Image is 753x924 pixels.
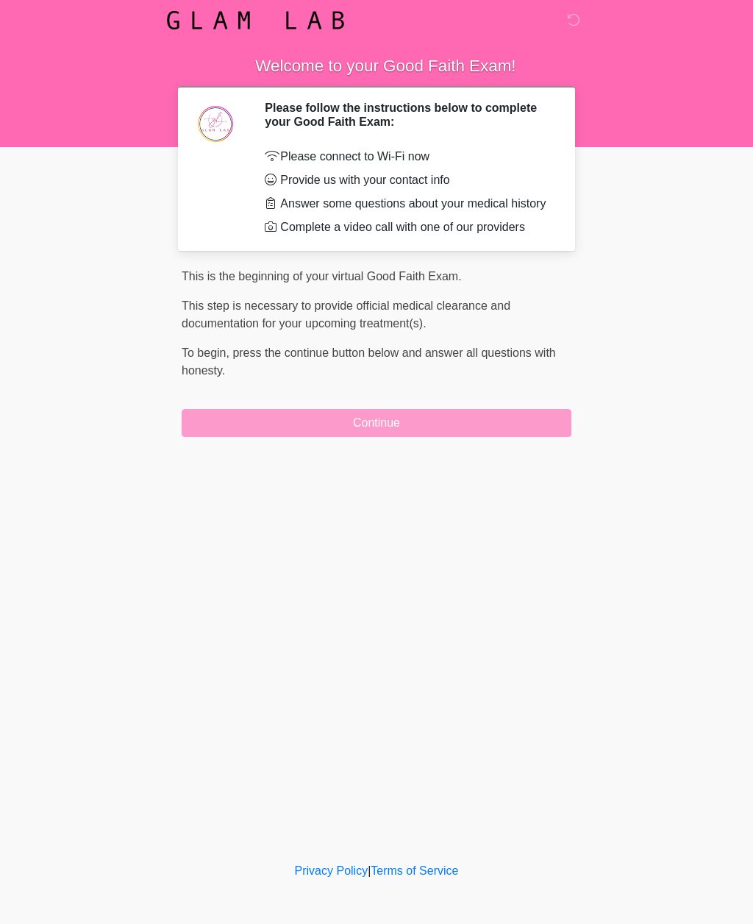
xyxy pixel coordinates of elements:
[182,270,462,282] span: This is the beginning of your virtual Good Faith Exam.
[295,864,368,877] a: Privacy Policy
[182,299,510,330] span: This step is necessary to provide official medical clearance and documentation for your upcoming ...
[265,171,549,189] li: Provide us with your contact info
[167,11,344,29] img: Glam Lab Logo
[182,346,556,377] span: To begin, ﻿﻿﻿﻿﻿﻿press the continue button below and answer all questions with honesty.
[371,864,458,877] a: Terms of Service
[265,218,549,236] li: Complete a video call with one of our providers
[171,53,582,80] h1: ‎ ‎ ‎ ‎ Welcome to your Good Faith Exam!
[265,148,549,166] li: Please connect to Wi-Fi now
[265,101,549,129] h2: Please follow the instructions below to complete your Good Faith Exam:
[193,101,237,145] img: Agent Avatar
[368,864,371,877] a: |
[265,195,549,213] li: Answer some questions about your medical history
